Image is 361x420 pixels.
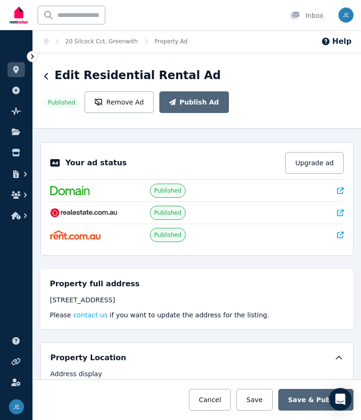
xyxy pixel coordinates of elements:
[50,352,126,363] h5: Property Location
[290,11,323,20] div: Inbox
[50,295,344,305] div: [STREET_ADDRESS]
[73,310,108,320] button: contact us
[338,8,353,23] img: Joe Egyud
[329,388,352,411] div: Open Intercom Messenger
[85,91,154,113] button: Remove Ad
[50,278,140,290] h5: Property full address
[155,38,188,45] a: Property Ad
[154,231,181,239] span: Published
[321,36,352,47] button: Help
[9,399,24,414] img: Joe Egyud
[33,30,199,53] nav: Breadcrumb
[285,152,344,174] button: Upgrade ad
[236,389,272,411] button: Save
[8,3,30,27] img: RentBetter
[154,187,181,194] span: Published
[50,369,102,382] label: Address display
[159,91,229,113] button: Publish Ad
[65,38,138,45] a: 20 Silcock Cct, Greenwith
[50,186,90,195] img: Domain.com.au
[50,310,344,320] p: Please if you want to update the address for the listing.
[50,230,101,240] img: Rent.com.au
[189,389,231,411] button: Cancel
[50,208,118,218] img: RealEstate.com.au
[65,157,126,169] p: Your ad status
[55,68,221,83] h1: Edit Residential Rental Ad
[48,99,75,106] span: Published
[154,209,181,217] span: Published
[278,389,353,411] button: Save & Publish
